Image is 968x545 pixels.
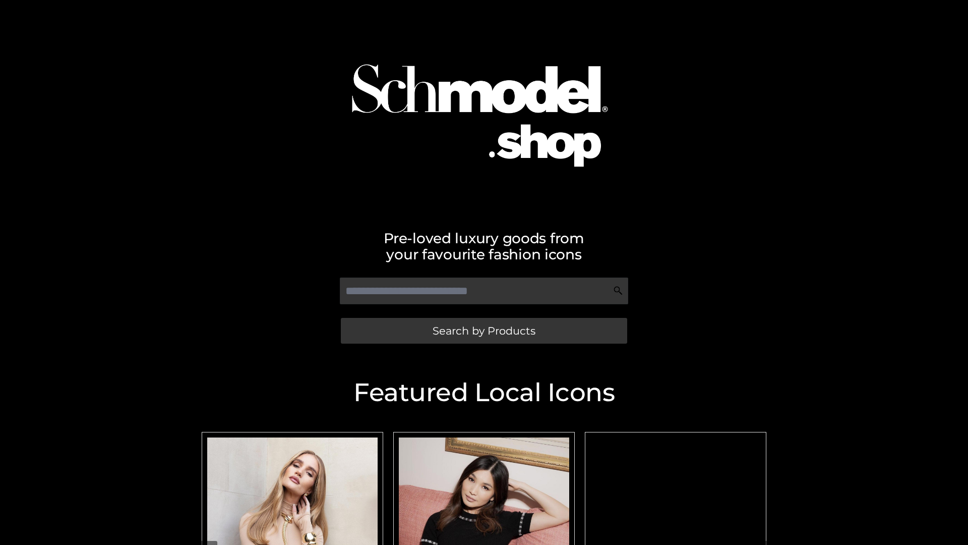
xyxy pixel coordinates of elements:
[197,230,771,262] h2: Pre-loved luxury goods from your favourite fashion icons
[341,318,627,344] a: Search by Products
[433,325,535,336] span: Search by Products
[613,286,623,296] img: Search Icon
[197,380,771,405] h2: Featured Local Icons​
